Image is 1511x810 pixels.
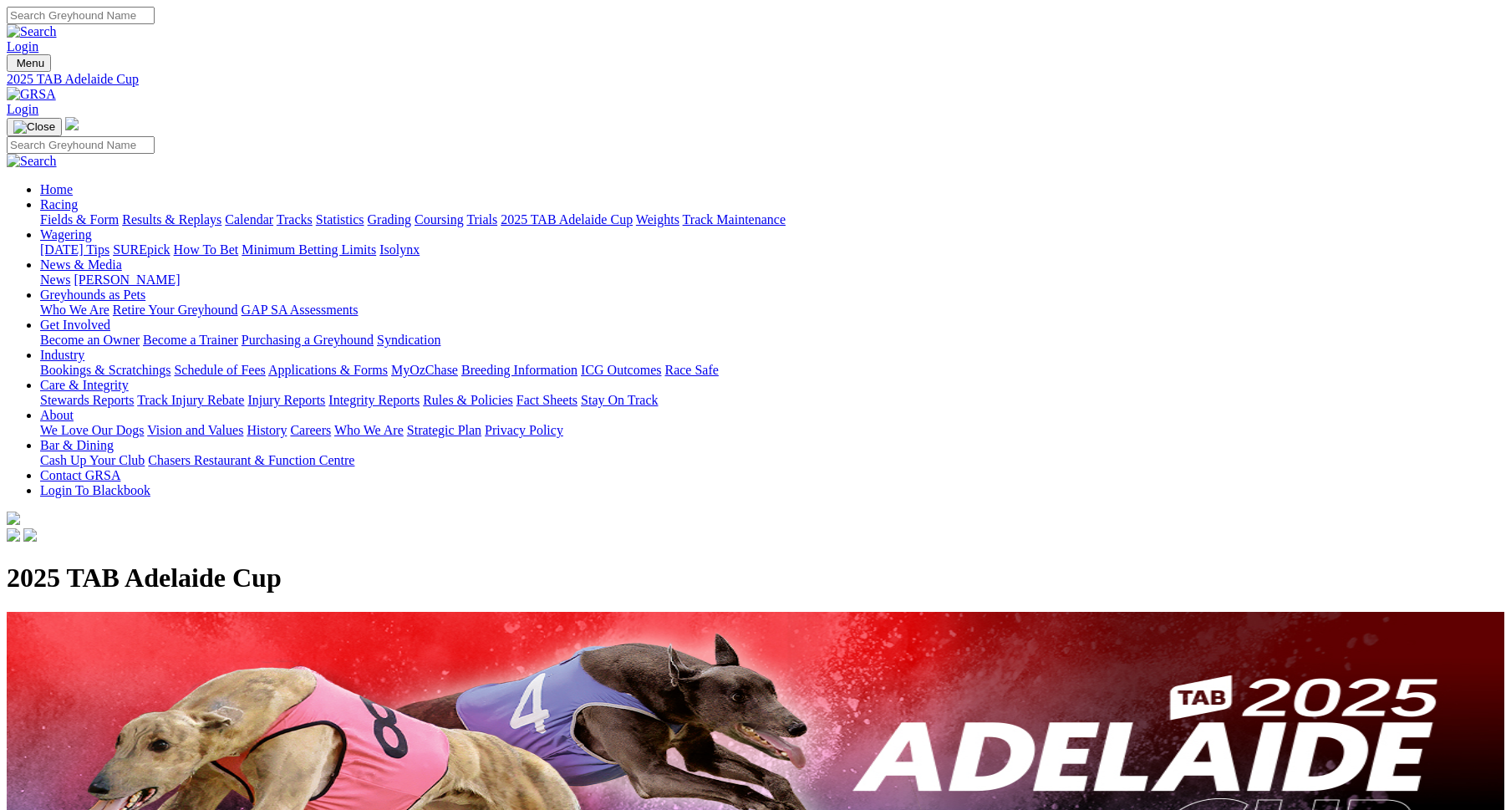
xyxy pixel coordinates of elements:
a: Get Involved [40,318,110,332]
input: Search [7,136,155,154]
div: Industry [40,363,1504,378]
a: Track Maintenance [683,212,786,227]
a: Careers [290,423,331,437]
a: Who We Are [40,303,109,317]
a: About [40,408,74,422]
a: Isolynx [379,242,420,257]
span: Menu [17,57,44,69]
h1: 2025 TAB Adelaide Cup [7,563,1504,593]
a: Race Safe [664,363,718,377]
a: Login [7,102,38,116]
a: ICG Outcomes [581,363,661,377]
a: Care & Integrity [40,378,129,392]
a: Who We Are [334,423,404,437]
a: Track Injury Rebate [137,393,244,407]
a: Calendar [225,212,273,227]
a: Home [40,182,73,196]
a: Integrity Reports [328,393,420,407]
a: 2025 TAB Adelaide Cup [7,72,1504,87]
img: Close [13,120,55,134]
a: Syndication [377,333,440,347]
a: Stewards Reports [40,393,134,407]
a: [PERSON_NAME] [74,273,180,287]
a: Minimum Betting Limits [242,242,376,257]
img: Search [7,24,57,39]
a: SUREpick [113,242,170,257]
a: Coursing [415,212,464,227]
div: News & Media [40,273,1504,288]
a: News [40,273,70,287]
img: facebook.svg [7,528,20,542]
a: Login To Blackbook [40,483,150,497]
a: Tracks [277,212,313,227]
img: twitter.svg [23,528,37,542]
a: Statistics [316,212,364,227]
a: Strategic Plan [407,423,481,437]
a: Privacy Policy [485,423,563,437]
a: Fact Sheets [516,393,577,407]
button: Toggle navigation [7,54,51,72]
a: Wagering [40,227,92,242]
a: How To Bet [174,242,239,257]
div: Greyhounds as Pets [40,303,1504,318]
a: News & Media [40,257,122,272]
a: Breeding Information [461,363,577,377]
a: History [247,423,287,437]
div: Bar & Dining [40,453,1504,468]
a: We Love Our Dogs [40,423,144,437]
a: Become an Owner [40,333,140,347]
a: Industry [40,348,84,362]
a: Become a Trainer [143,333,238,347]
a: Bar & Dining [40,438,114,452]
a: Greyhounds as Pets [40,288,145,302]
a: Applications & Forms [268,363,388,377]
img: logo-grsa-white.png [7,512,20,525]
input: Search [7,7,155,24]
div: Racing [40,212,1504,227]
a: [DATE] Tips [40,242,109,257]
a: Grading [368,212,411,227]
img: GRSA [7,87,56,102]
a: MyOzChase [391,363,458,377]
a: Injury Reports [247,393,325,407]
div: Get Involved [40,333,1504,348]
a: 2025 TAB Adelaide Cup [501,212,633,227]
a: Trials [466,212,497,227]
a: GAP SA Assessments [242,303,359,317]
a: Chasers Restaurant & Function Centre [148,453,354,467]
a: Racing [40,197,78,211]
a: Stay On Track [581,393,658,407]
div: About [40,423,1504,438]
a: Rules & Policies [423,393,513,407]
a: Results & Replays [122,212,221,227]
a: Schedule of Fees [174,363,265,377]
a: Cash Up Your Club [40,453,145,467]
img: logo-grsa-white.png [65,117,79,130]
div: Care & Integrity [40,393,1504,408]
a: Vision and Values [147,423,243,437]
a: Retire Your Greyhound [113,303,238,317]
button: Toggle navigation [7,118,62,136]
a: Contact GRSA [40,468,120,482]
a: Login [7,39,38,53]
a: Bookings & Scratchings [40,363,170,377]
a: Weights [636,212,679,227]
img: Search [7,154,57,169]
div: Wagering [40,242,1504,257]
a: Purchasing a Greyhound [242,333,374,347]
a: Fields & Form [40,212,119,227]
